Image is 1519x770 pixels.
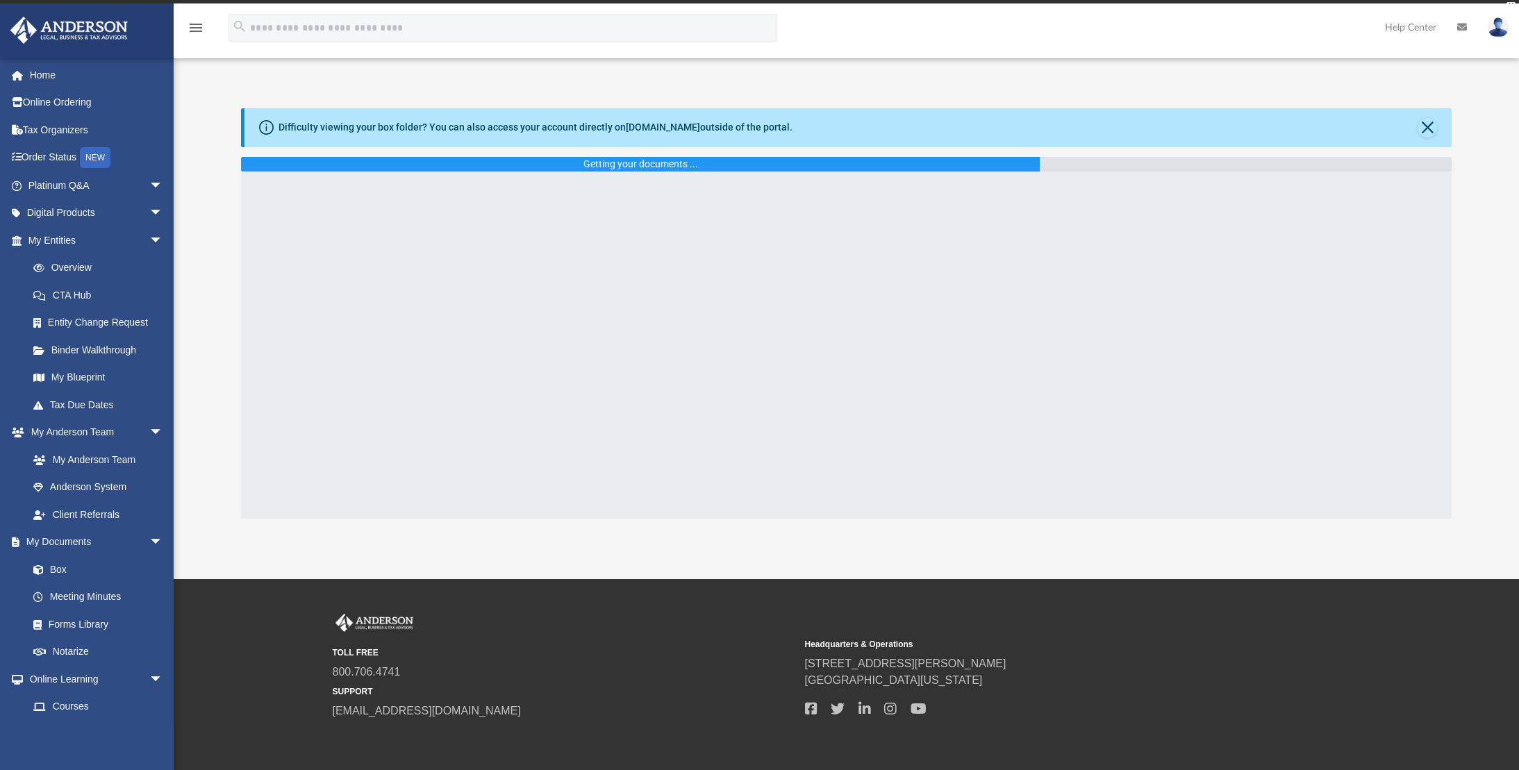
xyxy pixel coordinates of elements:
[149,171,177,200] span: arrow_drop_down
[893,3,936,20] a: survey
[279,120,792,135] div: Difficulty viewing your box folder? You can also access your account directly on outside of the p...
[19,720,170,748] a: Video Training
[19,501,177,528] a: Client Referrals
[10,528,177,556] a: My Documentsarrow_drop_down
[10,144,184,172] a: Order StatusNEW
[10,199,184,227] a: Digital Productsarrow_drop_down
[149,226,177,255] span: arrow_drop_down
[10,419,177,446] a: My Anderson Teamarrow_drop_down
[10,171,184,199] a: Platinum Q&Aarrow_drop_down
[10,116,184,144] a: Tax Organizers
[149,419,177,447] span: arrow_drop_down
[149,528,177,557] span: arrow_drop_down
[19,254,184,282] a: Overview
[583,3,887,20] div: Get a chance to win 6 months of Platinum for free just by filling out this
[10,89,184,117] a: Online Ordering
[19,446,170,474] a: My Anderson Team
[333,705,521,717] a: [EMAIL_ADDRESS][DOMAIN_NAME]
[19,555,170,583] a: Box
[19,364,177,392] a: My Blueprint
[188,26,204,36] a: menu
[1418,118,1437,137] button: Close
[1488,17,1509,37] img: User Pic
[19,583,177,611] a: Meeting Minutes
[626,122,700,133] a: [DOMAIN_NAME]
[333,666,401,678] a: 800.706.4741
[1506,2,1516,10] div: close
[805,658,1006,669] a: [STREET_ADDRESS][PERSON_NAME]
[188,19,204,36] i: menu
[19,474,177,501] a: Anderson System
[19,336,184,364] a: Binder Walkthrough
[232,19,247,34] i: search
[805,638,1268,651] small: Headquarters & Operations
[19,693,177,721] a: Courses
[805,674,983,686] a: [GEOGRAPHIC_DATA][US_STATE]
[6,17,132,44] img: Anderson Advisors Platinum Portal
[10,665,177,693] a: Online Learningarrow_drop_down
[149,199,177,228] span: arrow_drop_down
[19,638,177,666] a: Notarize
[333,646,795,659] small: TOLL FREE
[19,391,184,419] a: Tax Due Dates
[19,309,184,337] a: Entity Change Request
[149,665,177,694] span: arrow_drop_down
[583,157,698,171] div: Getting your documents ...
[19,281,184,309] a: CTA Hub
[10,61,184,89] a: Home
[333,685,795,698] small: SUPPORT
[333,614,416,632] img: Anderson Advisors Platinum Portal
[10,226,184,254] a: My Entitiesarrow_drop_down
[19,610,170,638] a: Forms Library
[80,147,110,168] div: NEW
